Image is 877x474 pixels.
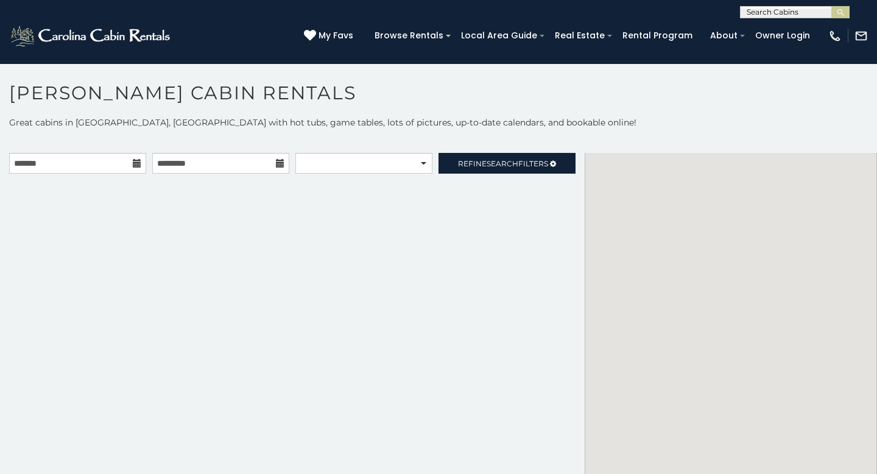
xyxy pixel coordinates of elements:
span: Refine Filters [458,159,548,168]
img: mail-regular-white.png [854,29,868,43]
img: White-1-2.png [9,24,174,48]
img: phone-regular-white.png [828,29,842,43]
a: My Favs [304,29,356,43]
span: Search [487,159,518,168]
a: Owner Login [749,26,816,45]
span: My Favs [319,29,353,42]
a: Local Area Guide [455,26,543,45]
a: Rental Program [616,26,699,45]
a: Real Estate [549,26,611,45]
a: Browse Rentals [368,26,449,45]
a: About [704,26,744,45]
a: RefineSearchFilters [438,153,576,174]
